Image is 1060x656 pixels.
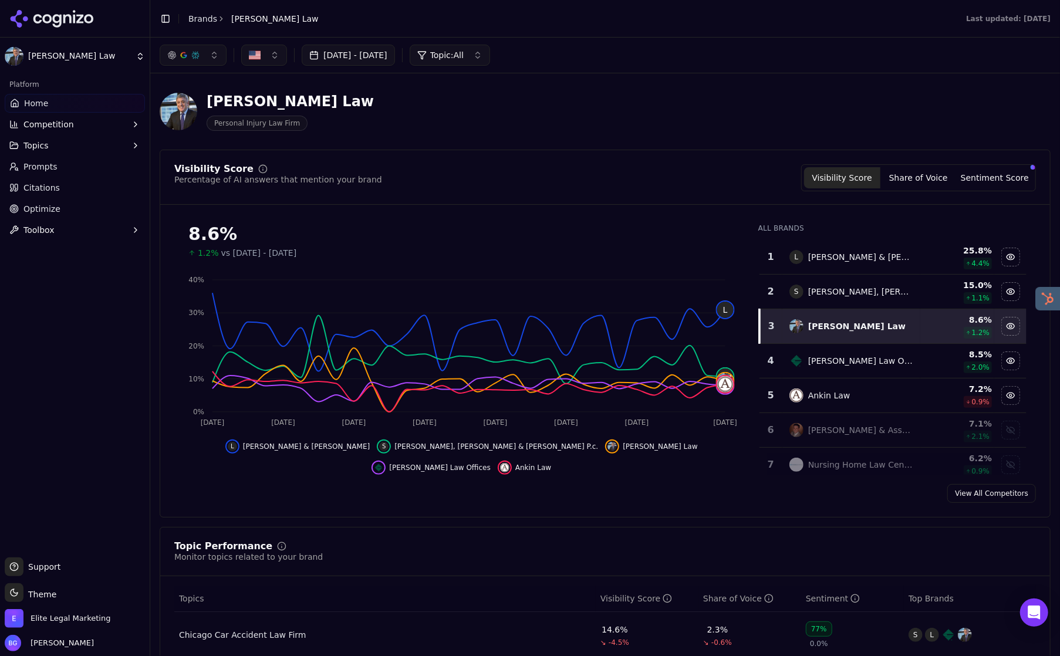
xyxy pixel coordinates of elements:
tspan: [DATE] [201,418,225,427]
img: clifford law offices [789,354,804,368]
div: 6.2 % [923,452,992,464]
button: Hide malman law data [1001,317,1020,336]
img: Malman Law [5,47,23,66]
span: [PERSON_NAME] & [PERSON_NAME] [243,442,370,451]
tspan: [DATE] [484,418,508,427]
div: [PERSON_NAME] Law [808,320,906,332]
div: 8.6 % [923,314,992,326]
tspan: [DATE] [713,418,737,427]
div: 14.6% [602,624,627,635]
a: Optimize [5,199,145,218]
img: Elite Legal Marketing [5,609,23,628]
tr: 7nursing home law centerNursing Home Law Center6.2%0.9%Show nursing home law center data [759,448,1027,482]
div: 6 [764,423,778,437]
span: Theme [23,590,56,599]
span: Support [23,561,60,573]
span: L [228,442,237,451]
tspan: [DATE] [271,418,295,427]
img: malman law [607,442,617,451]
div: Open Intercom Messenger [1020,598,1048,627]
span: Citations [23,182,60,194]
a: Chicago Car Accident Law Firm [179,629,306,641]
span: [PERSON_NAME] Law Offices [389,463,490,472]
span: [PERSON_NAME] [26,638,94,648]
button: Hide clifford law offices data [372,461,490,475]
th: visibilityScore [596,586,698,612]
th: shareOfVoice [698,586,801,612]
div: 2 [764,285,778,299]
a: View All Competitors [947,484,1036,503]
div: 8.5 % [923,349,992,360]
span: S [379,442,389,451]
div: [PERSON_NAME] & [PERSON_NAME] [808,251,914,263]
span: S [717,368,734,385]
span: Elite Legal Marketing [31,613,110,624]
tr: 5ankin lawAnkin Law7.2%0.9%Hide ankin law data [759,378,1027,413]
a: Home [5,94,145,113]
nav: breadcrumb [188,13,319,25]
span: 1.1 % [972,293,990,303]
tr: 2S[PERSON_NAME], [PERSON_NAME] & [PERSON_NAME] P.c.15.0%1.1%Hide salvi, schostok & pritchard p.c.... [759,275,1027,309]
span: L [717,302,734,318]
span: 4.4 % [972,259,990,268]
button: Show john j. malm & associates data [1001,421,1020,439]
span: Prompts [23,161,58,173]
div: 7.2 % [923,383,992,395]
span: vs [DATE] - [DATE] [221,247,297,259]
button: Hide levin & perconti data [225,439,370,454]
a: Prompts [5,157,145,176]
div: 2.3% [707,624,728,635]
span: 0.0% [810,639,828,648]
span: 0.9 % [972,466,990,476]
span: ↘ [703,638,709,647]
span: Top Brands [909,593,954,604]
tspan: 10% [188,375,204,383]
div: 7.1 % [923,418,992,430]
button: Show nursing home law center data [1001,455,1020,474]
div: Sentiment [806,593,860,604]
img: malman law [717,373,734,390]
div: 7 [764,458,778,472]
div: Topic Performance [174,542,272,551]
button: [DATE] - [DATE] [302,45,395,66]
tr: 3malman law[PERSON_NAME] Law8.6%1.2%Hide malman law data [759,309,1027,344]
span: Topics [23,140,49,151]
span: 2.1 % [972,432,990,441]
span: Optimize [23,203,60,215]
span: L [789,250,804,264]
div: 5 [764,388,778,403]
span: Topic: All [430,49,464,61]
img: clifford law offices [374,463,383,472]
div: 1 [764,250,778,264]
button: Hide salvi, schostok & pritchard p.c. data [377,439,598,454]
span: Toolbox [23,224,55,236]
span: -4.5% [609,638,629,647]
button: Hide ankin law data [498,461,551,475]
button: Share of Voice [880,167,957,188]
img: ankin law [717,376,734,393]
div: 3 [765,319,778,333]
div: 25.8 % [923,245,992,256]
tr: 1L[PERSON_NAME] & [PERSON_NAME]25.8%4.4%Hide levin & perconti data [759,240,1027,275]
span: [PERSON_NAME] Law [623,442,697,451]
div: All Brands [758,224,1027,233]
div: 4 [764,354,778,368]
tspan: 40% [188,276,204,284]
div: Nursing Home Law Center [808,459,914,471]
span: Home [24,97,48,109]
div: [PERSON_NAME], [PERSON_NAME] & [PERSON_NAME] P.c. [808,286,914,297]
button: Hide clifford law offices data [1001,351,1020,370]
button: Competition [5,115,145,134]
div: [PERSON_NAME] Law Offices [808,355,914,367]
img: ankin law [789,388,804,403]
button: Hide levin & perconti data [1001,248,1020,266]
img: john j. malm & associates [789,423,804,437]
span: [PERSON_NAME] Law [28,51,131,62]
div: Share of Voice [703,593,774,604]
button: Sentiment Score [957,167,1033,188]
th: sentiment [801,586,904,612]
span: 1.2% [198,247,219,259]
th: Topics [174,586,596,612]
span: ↘ [600,638,606,647]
